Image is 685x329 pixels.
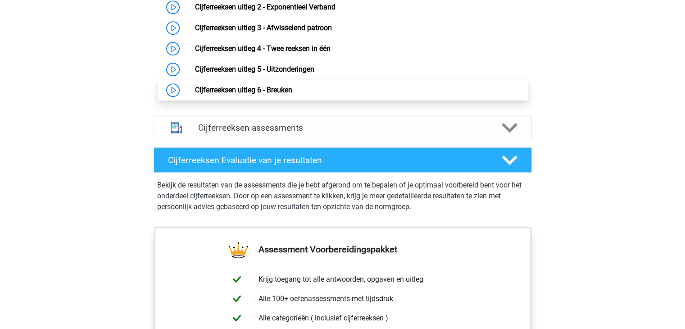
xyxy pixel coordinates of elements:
a: Cijferreeksen uitleg 5 - Uitzonderingen [195,65,314,73]
p: Bekijk de resultaten van de assessments die je hebt afgerond om te bepalen of je optimaal voorber... [157,180,528,212]
a: Cijferreeksen Evaluatie van je resultaten [150,147,535,173]
h4: Cijferreeksen assessments [198,123,487,133]
a: Cijferreeksen uitleg 3 - Afwisselend patroon [195,23,332,32]
h4: Cijferreeksen Evaluatie van je resultaten [168,155,487,165]
a: Cijferreeksen uitleg 2 - Exponentieel Verband [195,3,336,11]
img: cijferreeksen assessments [165,116,188,139]
a: assessments Cijferreeksen assessments [150,115,535,140]
a: Cijferreeksen uitleg 4 - Twee reeksen in één [195,44,331,53]
a: Cijferreeksen uitleg 6 - Breuken [195,86,292,94]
